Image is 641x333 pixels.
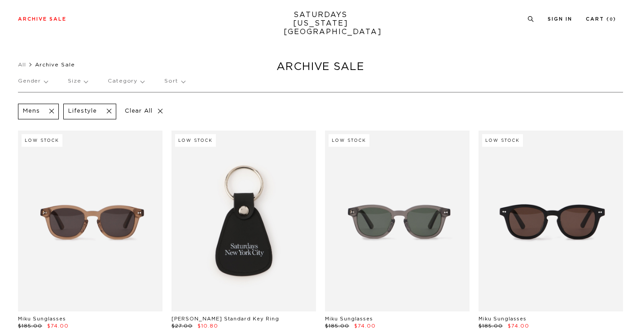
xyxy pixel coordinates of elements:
[325,324,349,329] span: $185.00
[121,104,167,119] p: Clear All
[22,134,62,147] div: Low Stock
[68,71,88,92] p: Size
[175,134,216,147] div: Low Stock
[171,324,193,329] span: $27.00
[35,62,75,67] span: Archive Sale
[354,324,376,329] span: $74.00
[18,316,66,321] a: Miku Sunglasses
[548,17,572,22] a: Sign In
[164,71,184,92] p: Sort
[18,324,42,329] span: $185.00
[18,62,26,67] a: All
[68,108,97,115] p: Lifestyle
[198,324,218,329] span: $10.80
[479,316,527,321] a: Miku Sunglasses
[23,108,40,115] p: Mens
[586,17,616,22] a: Cart (0)
[329,134,369,147] div: Low Stock
[18,17,66,22] a: Archive Sale
[479,324,503,329] span: $185.00
[108,71,144,92] p: Category
[325,316,373,321] a: Miku Sunglasses
[284,11,358,36] a: SATURDAYS[US_STATE][GEOGRAPHIC_DATA]
[47,324,69,329] span: $74.00
[18,71,48,92] p: Gender
[508,324,529,329] span: $74.00
[171,316,279,321] a: [PERSON_NAME] Standard Key Ring
[610,18,613,22] small: 0
[482,134,523,147] div: Low Stock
